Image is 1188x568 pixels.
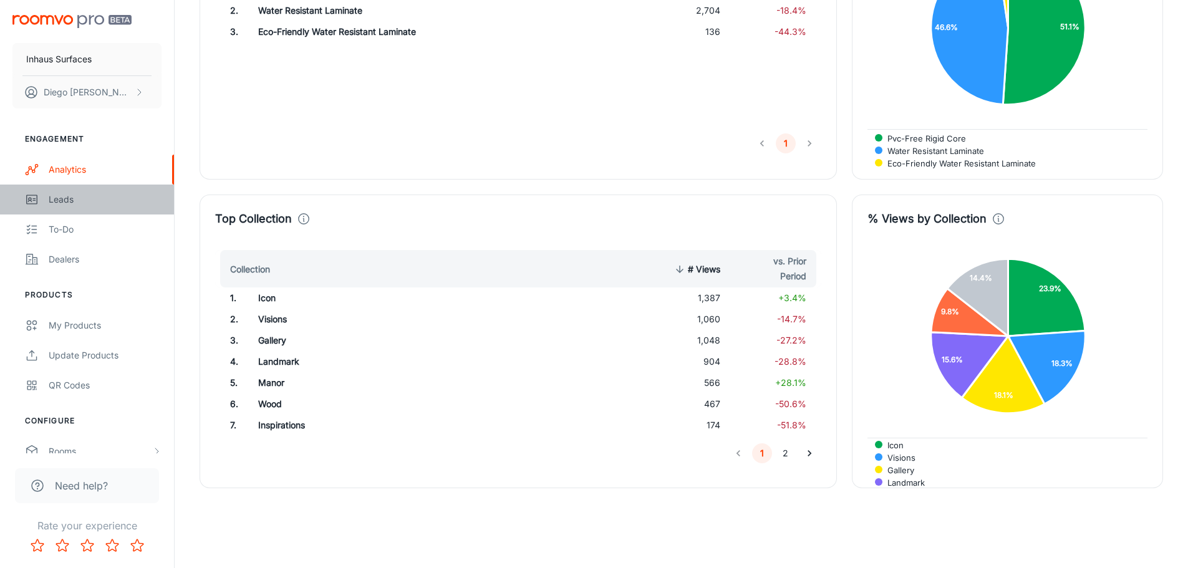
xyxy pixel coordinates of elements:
td: 174 [640,415,730,436]
button: Go to page 2 [776,443,796,463]
h4: Top Collection [215,210,292,228]
td: 3 . [215,330,248,351]
button: Inhaus Surfaces [12,43,162,75]
td: Visions [248,309,519,330]
span: Pvc-Free Rigid Core [878,133,966,144]
span: Collection [230,262,286,277]
span: # Views [672,262,720,277]
td: 904 [640,351,730,372]
button: page 1 [776,133,796,153]
span: Gallery [878,465,914,476]
button: page 1 [752,443,772,463]
p: Inhaus Surfaces [26,52,92,66]
span: Landmark [878,477,925,488]
td: 5 . [215,372,248,393]
h4: % Views by Collection [867,210,987,228]
td: 3 . [215,21,248,42]
span: Need help? [55,478,108,493]
span: -18.4% [776,5,806,16]
span: +3.4% [778,292,806,303]
div: Leads [49,193,162,206]
td: Icon [248,287,519,309]
button: Rate 1 star [25,533,50,558]
span: -27.2% [776,335,806,345]
td: 1,060 [640,309,730,330]
td: 7 . [215,415,248,436]
img: Roomvo PRO Beta [12,15,132,28]
nav: pagination navigation [727,443,821,463]
span: Eco-Friendly Water Resistant Laminate [878,158,1036,169]
td: 6 . [215,393,248,415]
td: Wood [248,393,519,415]
td: 1,048 [640,330,730,351]
span: Visions [878,452,915,463]
button: Rate 3 star [75,533,100,558]
div: To-do [49,223,162,236]
button: Rate 4 star [100,533,125,558]
span: Water Resistant Laminate [878,145,984,156]
td: 1,387 [640,287,730,309]
div: My Products [49,319,162,332]
nav: pagination navigation [750,133,821,153]
button: Rate 5 star [125,533,150,558]
div: Rooms [49,445,152,458]
button: Diego [PERSON_NAME] [12,76,162,108]
td: 566 [640,372,730,393]
td: 4 . [215,351,248,372]
div: QR Codes [49,378,162,392]
span: +28.1% [775,377,806,388]
button: Rate 2 star [50,533,75,558]
div: Analytics [49,163,162,176]
td: Inspirations [248,415,519,436]
div: Dealers [49,253,162,266]
span: -51.8% [777,420,806,430]
td: 2 . [215,309,248,330]
span: -14.7% [777,314,806,324]
span: -44.3% [775,26,806,37]
td: Gallery [248,330,519,351]
td: Manor [248,372,519,393]
p: Rate your experience [10,518,164,533]
td: 1 . [215,287,248,309]
span: -28.8% [775,356,806,367]
td: 136 [640,21,730,42]
span: vs. Prior Period [740,254,806,284]
button: Go to next page [799,443,819,463]
p: Diego [PERSON_NAME] [44,85,132,99]
td: Eco-Friendly Water Resistant Laminate [248,21,519,42]
span: -50.6% [775,398,806,409]
td: 467 [640,393,730,415]
td: Landmark [248,351,519,372]
span: Icon [878,440,904,451]
div: Update Products [49,349,162,362]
